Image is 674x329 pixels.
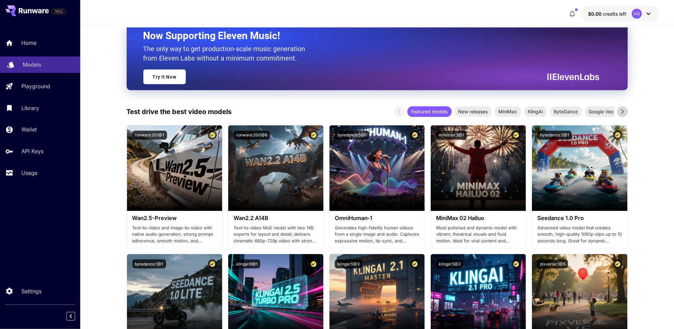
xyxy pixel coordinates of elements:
div: KlingAI [524,106,547,117]
button: Certified Model – Vetted for best performance and includes a commercial license. [613,131,622,140]
img: alt [329,125,425,211]
button: klingai:5@2 [436,259,463,268]
button: runware:200@6 [234,131,270,140]
p: Text-to-video and image-to-video with native audio generation, strong prompt adherence, smooth mo... [132,225,217,244]
span: TRIAL [52,9,66,14]
span: Featured models [407,108,452,115]
div: $0.00 [588,10,627,17]
div: MiniMax [495,106,521,117]
p: Text-to-video MoE model with two 14B experts for layout and detail; delivers cinematic 480p–720p ... [234,225,318,244]
button: Certified Model – Vetted for best performance and includes a commercial license. [613,259,622,268]
div: ByteDance [550,106,582,117]
img: alt [228,125,323,211]
h3: OmniHuman‑1 [335,215,419,221]
div: Collapse sidebar [72,310,80,322]
p: Generates high-fidelity human videos from a single image and audio. Captures expressive motion, l... [335,225,419,244]
span: KlingAI [524,108,547,115]
p: Models [23,61,41,69]
p: Usage [21,169,37,177]
p: Playground [21,82,50,90]
p: Advanced video model that creates smooth, high-quality 1080p clips up to 10 seconds long. Great f... [537,225,622,244]
div: VG [632,9,642,19]
button: bytedance:5@1 [335,131,369,140]
p: Library [21,104,39,112]
button: Certified Model – Vetted for best performance and includes a commercial license. [208,259,217,268]
button: Certified Model – Vetted for best performance and includes a commercial license. [410,131,419,140]
h3: Wan2.2 A14B [234,215,318,221]
p: Wallet [21,125,37,133]
span: Add your payment card to enable full platform functionality. [51,7,66,15]
span: New releases [454,108,492,115]
span: ByteDance [550,108,582,115]
img: alt [127,125,222,211]
img: alt [431,125,526,211]
span: credits left [603,11,627,17]
a: Try It Now [143,70,186,84]
button: Certified Model – Vetted for best performance and includes a commercial license. [512,131,521,140]
button: Collapse sidebar [66,312,75,321]
h2: Now Supporting Eleven Music! [143,29,594,42]
button: bytedance:1@1 [132,259,166,268]
button: pixverse:1@5 [537,259,568,268]
span: Google Veo [585,108,618,115]
img: alt [532,125,627,211]
button: minimax:3@1 [436,131,467,140]
button: $0.00VG [582,6,659,21]
p: API Keys [21,147,43,155]
span: $0.00 [588,11,603,17]
p: Most polished and dynamic model with vibrant, theatrical visuals and fluid motion. Ideal for vira... [436,225,521,244]
h3: MiniMax 02 Hailuo [436,215,521,221]
button: klingai:5@3 [335,259,362,268]
button: Certified Model – Vetted for best performance and includes a commercial license. [410,259,419,268]
div: New releases [454,106,492,117]
button: Certified Model – Vetted for best performance and includes a commercial license. [512,259,521,268]
span: MiniMax [495,108,521,115]
p: Home [21,39,36,47]
p: Test drive the best video models [127,107,232,117]
button: klingai:6@1 [234,259,260,268]
button: bytedance:2@1 [537,131,572,140]
h3: Seedance 1.0 Pro [537,215,622,221]
button: Certified Model – Vetted for best performance and includes a commercial license. [208,131,217,140]
button: Certified Model – Vetted for best performance and includes a commercial license. [309,259,318,268]
p: Settings [21,287,41,295]
p: The only way to get production-scale music generation from Eleven Labs without a minimum commitment. [143,44,310,63]
h3: Wan2.5-Preview [132,215,217,221]
div: Google Veo [585,106,618,117]
div: Featured models [407,106,452,117]
button: runware:201@1 [132,131,167,140]
button: Certified Model – Vetted for best performance and includes a commercial license. [309,131,318,140]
